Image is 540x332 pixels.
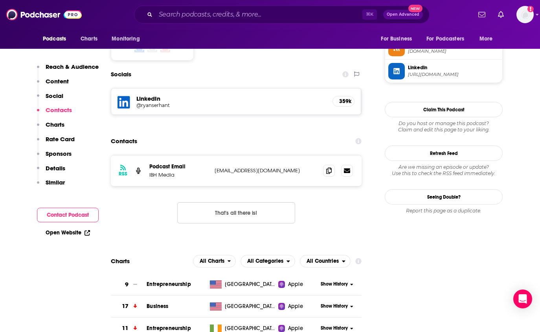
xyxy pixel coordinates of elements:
[46,121,64,128] p: Charts
[46,106,72,114] p: Contacts
[207,302,279,310] a: [GEOGRAPHIC_DATA]
[46,164,65,172] p: Details
[339,98,348,105] h5: 359k
[516,6,534,23] span: Logged in as AirwaveMedia
[247,258,283,264] span: All Categories
[318,281,356,288] button: Show History
[111,257,130,265] h2: Charts
[300,255,351,267] button: open menu
[475,8,489,21] a: Show notifications dropdown
[46,92,63,100] p: Social
[111,67,131,82] h2: Socials
[111,295,147,317] a: 17
[112,33,140,44] span: Monitoring
[37,179,65,193] button: Similar
[421,31,476,46] button: open menu
[516,6,534,23] img: User Profile
[147,325,191,332] a: Entrepreneurship
[318,325,356,332] button: Show History
[177,202,295,223] button: Nothing here.
[387,13,419,17] span: Open Advanced
[225,280,276,288] span: United States
[385,120,503,133] div: Claim and edit this page to your liking.
[149,163,208,170] p: Podcast Email
[125,280,129,289] h3: 9
[385,189,503,205] a: Seeing Double?
[516,6,534,23] button: Show profile menu
[385,102,503,117] button: Claim This Podcast
[513,290,532,308] div: Open Intercom Messenger
[207,280,279,288] a: [GEOGRAPHIC_DATA]
[46,179,65,186] p: Similar
[37,77,69,92] button: Content
[134,6,430,24] div: Search podcasts, credits, & more...
[408,5,422,12] span: New
[46,77,69,85] p: Content
[278,280,318,288] a: Apple
[527,6,534,12] svg: Add a profile image
[37,208,99,222] button: Contact Podcast
[136,102,326,108] a: @ryanserhant
[375,31,422,46] button: open menu
[318,303,356,310] button: Show History
[215,167,317,174] p: [EMAIL_ADDRESS][DOMAIN_NAME]
[43,33,66,44] span: Podcasts
[193,255,236,267] h2: Platforms
[149,172,208,178] p: IBH Media
[46,150,72,157] p: Sponsors
[426,33,464,44] span: For Podcasters
[321,325,348,332] span: Show History
[147,303,168,310] span: Business
[385,120,503,127] span: Do you host or manage this podcast?
[225,302,276,310] span: United States
[479,33,493,44] span: More
[122,302,129,311] h3: 17
[81,33,97,44] span: Charts
[408,48,499,54] span: feeds.redcircle.com
[136,95,326,102] h5: LinkedIn
[408,72,499,77] span: https://www.linkedin.com/in/ryanserhant
[37,31,76,46] button: open menu
[119,171,127,177] h3: RSS
[278,302,318,310] a: Apple
[241,255,295,267] button: open menu
[106,31,150,46] button: open menu
[200,258,224,264] span: All Charts
[288,302,303,310] span: Apple
[321,303,348,310] span: Show History
[307,258,339,264] span: All Countries
[381,33,412,44] span: For Business
[474,31,503,46] button: open menu
[321,281,348,288] span: Show History
[300,255,351,267] h2: Countries
[288,280,303,288] span: Apple
[6,7,82,22] img: Podchaser - Follow, Share and Rate Podcasts
[147,281,191,288] a: Entrepreneurship
[136,102,262,108] h5: @ryanserhant
[385,146,503,161] button: Refresh Feed
[37,121,64,135] button: Charts
[46,63,99,70] p: Reach & Audience
[385,208,503,214] div: Report this page as a duplicate.
[46,135,75,143] p: Rate Card
[193,255,236,267] button: open menu
[156,8,362,21] input: Search podcasts, credits, & more...
[111,274,147,295] a: 9
[388,63,499,79] a: Linkedin[URL][DOMAIN_NAME]
[385,164,503,177] div: Are we missing an episode or update? Use this to check the RSS feed immediately.
[37,63,99,77] button: Reach & Audience
[111,134,137,149] h2: Contacts
[495,8,507,21] a: Show notifications dropdown
[241,255,295,267] h2: Categories
[37,92,63,107] button: Social
[362,9,377,20] span: ⌘ K
[37,135,75,150] button: Rate Card
[46,229,90,236] a: Open Website
[383,10,423,19] button: Open AdvancedNew
[37,150,72,164] button: Sponsors
[75,31,102,46] a: Charts
[37,164,65,179] button: Details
